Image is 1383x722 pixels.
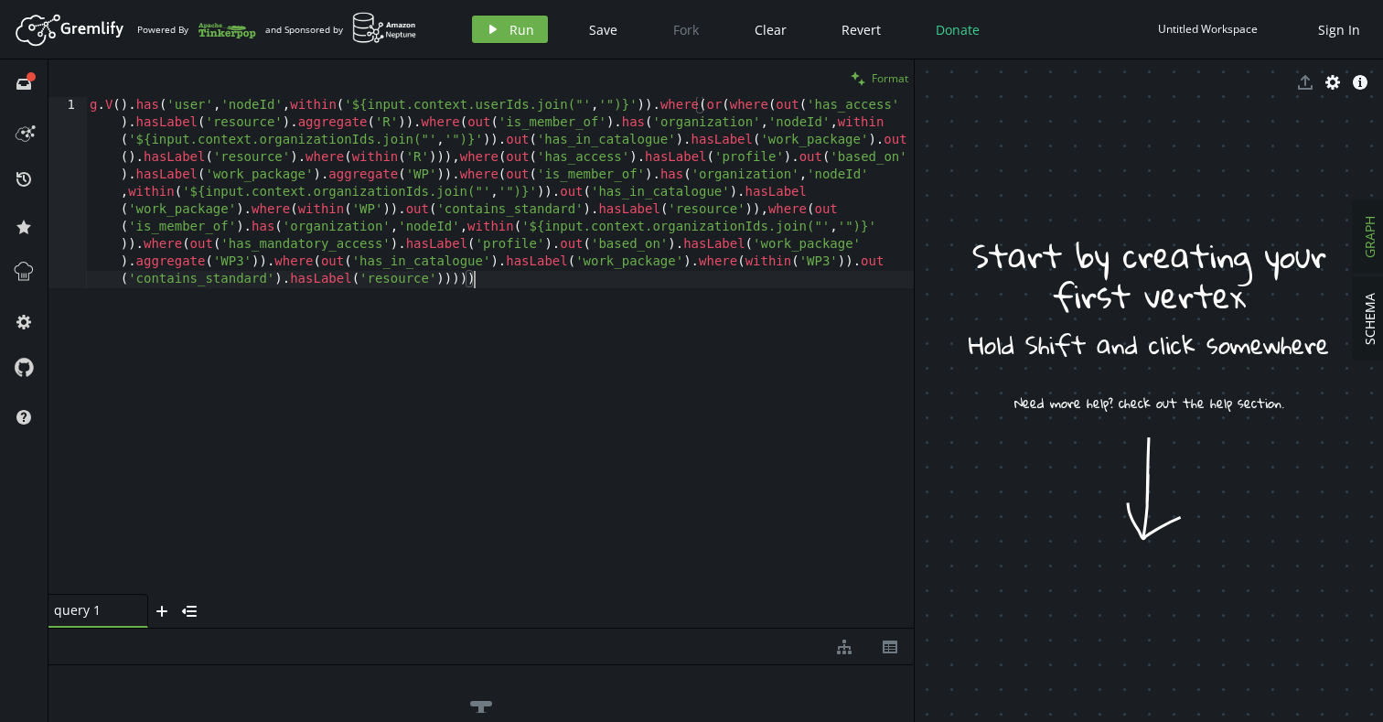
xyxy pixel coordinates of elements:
[265,12,417,47] div: and Sponsored by
[1309,16,1369,43] button: Sign In
[673,21,699,38] span: Fork
[755,21,787,38] span: Clear
[1361,216,1378,258] span: GRAPH
[1361,293,1378,345] span: SCHEMA
[54,602,127,619] span: query 1
[936,21,980,38] span: Donate
[1158,22,1258,36] div: Untitled Workspace
[1318,21,1360,38] span: Sign In
[575,16,631,43] button: Save
[472,16,548,43] button: Run
[137,14,256,46] div: Powered By
[872,70,908,86] span: Format
[828,16,895,43] button: Revert
[845,59,914,97] button: Format
[922,16,993,43] button: Donate
[741,16,800,43] button: Clear
[589,21,617,38] span: Save
[352,12,417,44] img: AWS Neptune
[842,21,881,38] span: Revert
[659,16,713,43] button: Fork
[509,21,534,38] span: Run
[48,97,87,288] div: 1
